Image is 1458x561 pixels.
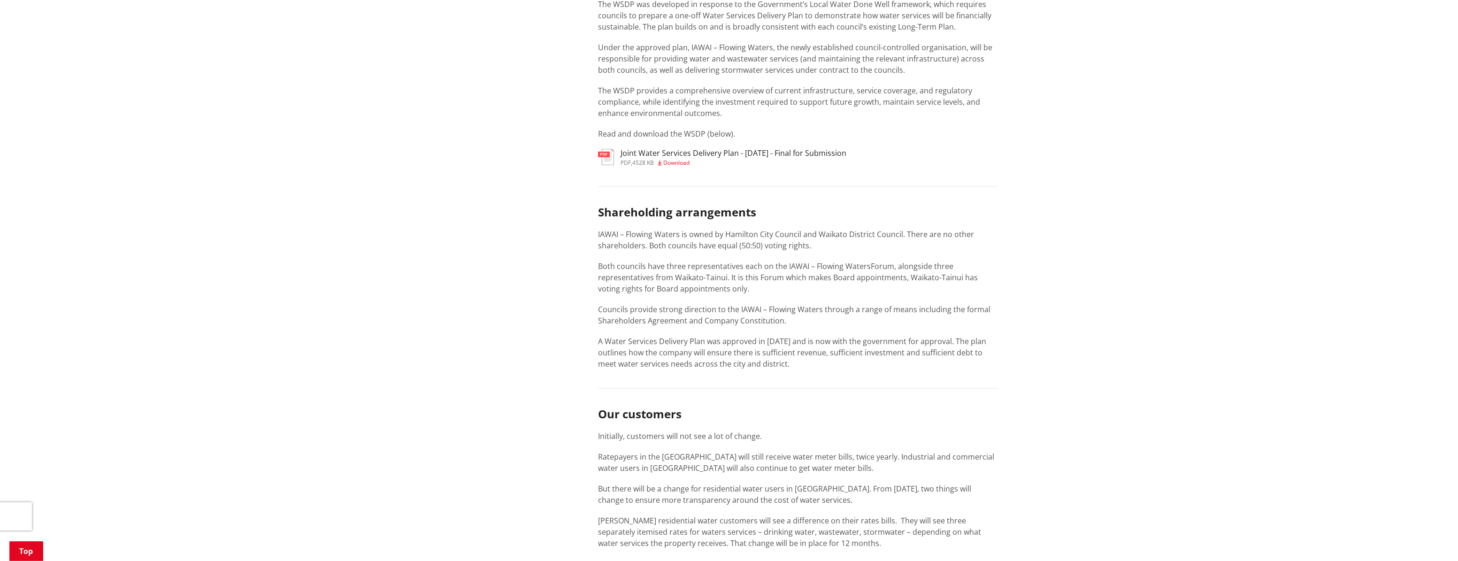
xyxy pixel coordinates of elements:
p: Both councils have three representatives each on the IAWAI – Flowing Waters [598,261,998,294]
p: The WSDP provides a comprehensive overview of current infrastructure, service coverage, and regul... [598,85,998,119]
p: But there will be a change for residential water users in [GEOGRAPHIC_DATA]. From [DATE], two thi... [598,483,998,506]
p: Ratepayers in the [GEOGRAPHIC_DATA] will still receive water meter bills, twice yearly. Industria... [598,451,998,474]
span: Download [663,159,690,167]
p: [PERSON_NAME] residential water customers will see a difference on their rates bills. They will s... [598,515,998,549]
p: A Water Services Delivery Plan was approved in [DATE] and is now with the government for approval... [598,336,998,369]
p: Read and download the WSDP (below). [598,128,998,139]
span: pdf [621,159,631,167]
strong: Our customers [598,406,682,422]
strong: Shareholding arrangements [598,204,756,220]
iframe: Messenger Launcher [1415,522,1449,555]
a: Joint Water Services Delivery Plan - [DATE] - Final for Submission pdf,4528 KB Download [598,149,846,166]
p: IAWAI – Flowing Waters is owned by Hamilton City Council and Waikato District Council. There are ... [598,229,998,251]
img: document-pdf.svg [598,149,614,165]
span: Forum, alongside three representatives from Waikato-Tainui. It is this Forum which makes Board ap... [598,261,978,294]
div: , [621,160,846,166]
a: Top [9,541,43,561]
p: Under the approved plan, IAWAI – Flowing Waters, the newly established council-controlled organis... [598,42,998,76]
h3: Joint Water Services Delivery Plan - [DATE] - Final for Submission [621,149,846,158]
span: 4528 KB [632,159,654,167]
p: Initially, customers will not see a lot of change. [598,430,998,442]
p: Councils provide strong direction to the IAWAI – Flowing Waters through a range of means includin... [598,304,998,326]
